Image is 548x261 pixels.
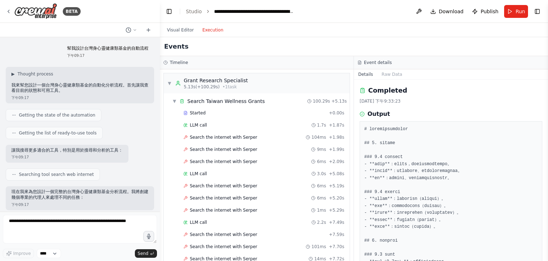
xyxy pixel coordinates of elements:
span: Getting the list of ready-to-use tools [19,130,97,136]
button: Improve [3,249,34,258]
span: + 1.87s [329,122,344,128]
span: 5.13s (+100.29s) [184,84,220,90]
span: 9ms [317,147,326,152]
span: 6ms [317,159,326,164]
span: + 1.99s [329,147,344,152]
button: Hide left sidebar [164,6,174,16]
span: Searching tool search web internet [19,172,94,177]
span: 104ms [311,134,326,140]
span: + 0.00s [329,110,344,116]
button: Details [354,69,377,79]
div: 下午09:17 [11,95,148,100]
button: Send [135,249,157,258]
button: Download [427,5,467,18]
div: BETA [63,7,81,16]
p: 讓我搜尋更多適合的工具，特別是用於搜尋和分析的工具： [11,148,123,153]
span: 101ms [311,244,326,250]
button: Visual Editor [163,26,198,34]
span: Send [138,251,148,256]
span: LLM call [190,122,207,128]
span: + 7.59s [329,232,344,237]
span: Search the internet with Serper [190,134,257,140]
span: + 5.08s [329,171,344,177]
button: ▶Thought process [11,71,53,77]
span: Run [516,8,525,15]
span: + 5.20s [329,195,344,201]
span: + 5.29s [329,207,344,213]
p: 幫我設計台灣身心靈健康類基金的自動流程 [67,46,148,51]
span: ▼ [172,98,177,104]
span: 100.29s [313,98,330,104]
button: Show right sidebar [532,6,542,16]
span: Search the internet with Serper [190,159,257,164]
button: Execution [198,26,228,34]
span: Thought process [17,71,53,77]
button: Run [504,5,528,18]
span: 6ms [317,183,326,189]
span: Search the internet with Serper [190,244,257,250]
span: Publish [481,8,498,15]
span: + 2.09s [329,159,344,164]
span: Search the internet with Serper [190,195,257,201]
button: Start a new chat [143,26,154,34]
h3: Timeline [170,60,188,65]
div: 下午09:17 [11,202,148,207]
span: + 7.70s [329,244,344,250]
div: 下午09:17 [67,53,148,58]
span: LLM call [190,171,207,177]
p: 現在我來為您設計一個完整的台灣身心靈健康類基金分析流程。我將創建幾個專業的代理人來處理不同的任務： [11,189,148,200]
div: [DATE] 下午9:33:23 [360,98,542,104]
span: Search the internet with Serper [190,183,257,189]
span: 1.7s [317,122,326,128]
h2: Events [164,41,188,51]
span: ▼ [167,80,172,86]
span: Started [190,110,205,116]
div: Search Taiwan Wellness Grants [187,98,265,105]
span: + 1.98s [329,134,344,140]
span: Getting the state of the automation [19,112,95,118]
span: + 5.19s [329,183,344,189]
button: Switch to previous chat [123,26,140,34]
span: 1ms [317,207,326,213]
div: Grant Research Specialist [184,77,248,84]
button: Raw Data [377,69,407,79]
span: LLM call [190,220,207,225]
h2: Completed [368,85,407,95]
p: 我來幫您設計一個台灣身心靈健康類基金的自動化分析流程。首先讓我查看目前的狀態和可用工具。 [11,83,148,94]
nav: breadcrumb [186,8,294,15]
span: ▶ [11,71,15,77]
span: 6ms [317,195,326,201]
span: 3.0s [317,171,326,177]
img: Logo [14,3,57,19]
span: + 7.49s [329,220,344,225]
div: 下午09:17 [11,154,123,160]
span: • 1 task [223,84,237,90]
span: Search the internet with Serper [190,232,257,237]
button: Publish [469,5,501,18]
h3: Output [367,110,390,118]
span: Search the internet with Serper [190,147,257,152]
a: Studio [186,9,202,14]
h3: Event details [364,60,392,65]
span: + 5.13s [331,98,347,104]
button: Click to speak your automation idea [143,231,154,242]
span: Search the internet with Serper [190,207,257,213]
span: Improve [13,251,31,256]
span: Download [439,8,464,15]
span: 2.2s [317,220,326,225]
